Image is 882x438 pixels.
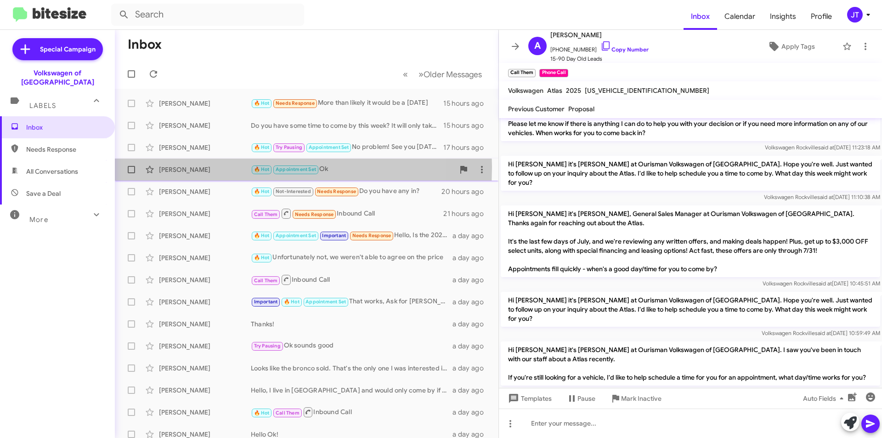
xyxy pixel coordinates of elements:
[452,408,491,417] div: a day ago
[508,86,543,95] span: Volkswagen
[452,364,491,373] div: a day ago
[397,65,413,84] button: Previous
[254,410,270,416] span: 🔥 Hot
[159,364,251,373] div: [PERSON_NAME]
[317,188,356,194] span: Needs Response
[159,253,251,262] div: [PERSON_NAME]
[796,390,854,407] button: Auto Fields
[424,69,482,80] span: Older Messages
[763,280,880,287] span: Volkswagen Rockville [DATE] 10:45:51 AM
[508,69,536,77] small: Call Them
[762,330,880,336] span: Volkswagen Rockville [DATE] 10:59:49 AM
[534,39,541,53] span: A
[276,410,300,416] span: Call Them
[566,86,581,95] span: 2025
[815,330,831,336] span: said at
[159,209,251,218] div: [PERSON_NAME]
[26,167,78,176] span: All Conversations
[550,40,649,54] span: [PHONE_NUMBER]
[322,233,346,239] span: Important
[251,252,452,263] div: Unfortunately not, we weren't able to agree on the price
[452,231,491,240] div: a day ago
[508,105,565,113] span: Previous Customer
[159,99,251,108] div: [PERSON_NAME]
[452,297,491,307] div: a day ago
[684,3,717,30] a: Inbox
[251,364,452,373] div: Looks like the bronco sold. That's the only one I was interested in in. Thank you for your time
[26,145,104,154] span: Needs Response
[276,100,315,106] span: Needs Response
[254,255,270,261] span: 🔥 Hot
[309,144,349,150] span: Appointment Set
[452,341,491,351] div: a day ago
[577,390,595,407] span: Pause
[559,390,603,407] button: Pause
[744,38,838,55] button: Apply Tags
[847,7,863,23] div: JT
[276,233,316,239] span: Appointment Set
[816,280,832,287] span: said at
[29,216,48,224] span: More
[251,341,452,351] div: Ok sounds good
[305,299,346,305] span: Appointment Set
[254,166,270,172] span: 🔥 Hot
[159,297,251,307] div: [PERSON_NAME]
[254,188,270,194] span: 🔥 Hot
[501,341,880,386] p: Hi [PERSON_NAME] it's [PERSON_NAME] at Ourisman Volkswagen of [GEOGRAPHIC_DATA]. I saw you've bee...
[499,390,559,407] button: Templates
[550,29,649,40] span: [PERSON_NAME]
[254,233,270,239] span: 🔥 Hot
[276,188,311,194] span: Not-Interested
[251,319,452,329] div: Thanks!
[26,189,61,198] span: Save a Deal
[443,99,491,108] div: 15 hours ago
[398,65,487,84] nav: Page navigation example
[295,211,334,217] span: Needs Response
[251,121,443,130] div: Do you have some time to come by this week? It will only take about 15 minutes for an appraisal!
[159,143,251,152] div: [PERSON_NAME]
[251,386,452,395] div: Hello, I live in [GEOGRAPHIC_DATA] and would only come by if there was a perfect match.
[452,253,491,262] div: a day ago
[111,4,304,26] input: Search
[251,274,452,285] div: Inbound Call
[251,98,443,108] div: More than likely it would be a [DATE]
[818,144,834,151] span: said at
[29,102,56,110] span: Labels
[621,390,661,407] span: Mark Inactive
[717,3,763,30] a: Calendar
[254,144,270,150] span: 🔥 Hot
[254,343,281,349] span: Try Pausing
[443,121,491,130] div: 15 hours ago
[159,165,251,174] div: [PERSON_NAME]
[251,296,452,307] div: That works, Ask for [PERSON_NAME] when you arrive. | [STREET_ADDRESS]
[764,193,880,200] span: Volkswagen Rockville [DATE] 11:10:38 AM
[568,105,594,113] span: Proposal
[501,292,880,327] p: Hi [PERSON_NAME] it's [PERSON_NAME] at Ourisman Volkswagen of [GEOGRAPHIC_DATA]. Hope you're well...
[506,390,552,407] span: Templates
[254,299,278,305] span: Important
[501,205,880,277] p: Hi [PERSON_NAME] it's [PERSON_NAME], General Sales Manager at Ourisman Volkswagen of [GEOGRAPHIC_...
[254,211,278,217] span: Call Them
[452,386,491,395] div: a day ago
[254,278,278,284] span: Call Them
[12,38,103,60] a: Special Campaign
[550,54,649,63] span: 15-90 Day Old Leads
[443,143,491,152] div: 17 hours ago
[443,209,491,218] div: 21 hours ago
[251,406,452,418] div: Inbound Call
[276,144,302,150] span: Try Pausing
[413,65,487,84] button: Next
[585,86,709,95] span: [US_VEHICLE_IDENTIFICATION_NUMBER]
[600,46,649,53] a: Copy Number
[603,390,669,407] button: Mark Inactive
[251,164,454,175] div: Ok
[452,319,491,329] div: a day ago
[403,68,408,80] span: «
[40,45,96,54] span: Special Campaign
[418,68,424,80] span: »
[128,37,162,52] h1: Inbox
[817,193,833,200] span: said at
[803,3,839,30] a: Profile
